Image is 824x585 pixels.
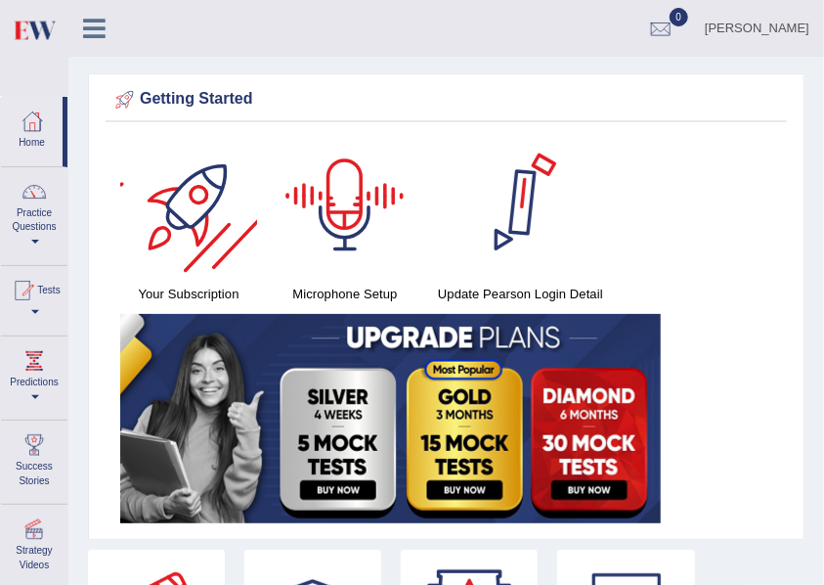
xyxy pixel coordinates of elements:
[120,284,257,304] h4: Your Subscription
[277,284,413,304] h4: Microphone Setup
[670,8,689,26] span: 0
[1,421,67,498] a: Success Stories
[110,85,782,114] div: Getting Started
[1,266,67,330] a: Tests
[1,97,63,160] a: Home
[1,167,67,259] a: Practice Questions
[120,314,661,523] img: small5.jpg
[1,337,67,414] a: Predictions
[433,284,608,304] h4: Update Pearson Login Detail
[1,505,67,582] a: Strategy Videos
